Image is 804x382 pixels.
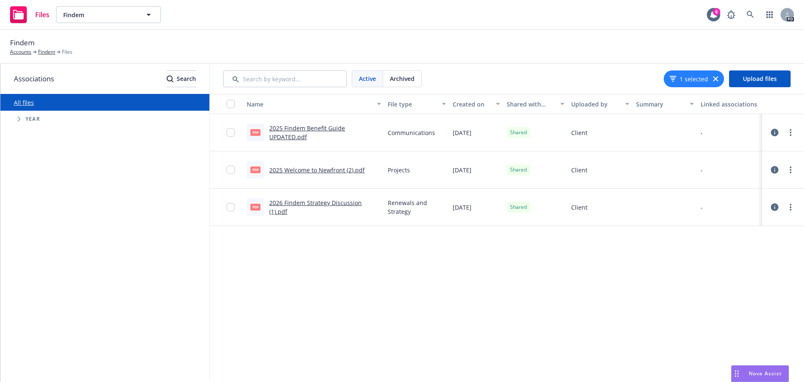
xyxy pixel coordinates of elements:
div: - [701,128,703,137]
a: All files [14,99,34,107]
span: Shared [510,129,527,136]
span: Shared [510,166,527,174]
a: Switch app [761,6,778,23]
a: 2025 Findem Benefit Guide UPDATED.pdf [269,124,345,141]
button: Summary [633,94,698,114]
div: Linked associations [701,100,759,109]
span: Files [62,48,72,56]
button: SearchSearch [167,70,196,87]
div: Summary [636,100,685,109]
span: Projects [388,166,410,174]
span: [DATE] [453,203,472,212]
div: Shared with client [507,100,556,109]
span: Client [571,203,588,212]
a: more [786,202,796,212]
a: more [786,165,796,175]
button: Upload files [729,70,791,87]
span: pdf [250,129,260,135]
input: Select all [227,100,235,108]
span: Associations [14,73,54,84]
button: Findem [56,6,161,23]
div: Drag to move [732,366,742,382]
input: Toggle Row Selected [227,203,235,211]
span: Nova Assist [749,370,782,377]
span: Upload files [743,75,777,83]
div: - [701,203,703,212]
div: Name [247,100,372,109]
div: Created on [453,100,491,109]
a: more [786,127,796,138]
svg: Search [167,75,173,82]
span: Findem [10,37,35,48]
span: Shared [510,203,527,211]
span: [DATE] [453,166,472,174]
a: Findem [38,48,55,56]
div: Search [167,71,196,87]
input: Search by keyword... [223,70,347,87]
div: Tree Example [0,111,209,127]
span: pdf [250,204,260,210]
span: Active [359,74,376,83]
a: Accounts [10,48,31,56]
button: Linked associations [697,94,762,114]
button: Uploaded by [568,94,633,114]
button: Created on [449,94,503,114]
span: Renewals and Strategy [388,198,446,216]
span: Archived [390,74,415,83]
button: Nova Assist [731,365,789,382]
span: Client [571,128,588,137]
button: Shared with client [503,94,568,114]
span: Year [26,117,40,122]
div: File type [388,100,437,109]
button: File type [384,94,449,114]
span: Files [35,11,49,18]
span: Client [571,166,588,174]
span: Communications [388,128,435,137]
div: - [701,166,703,174]
span: [DATE] [453,128,472,137]
a: 2025 Welcome to Newfront (2).pdf [269,166,365,174]
span: pdf [250,166,260,173]
div: 6 [713,8,720,16]
button: 1 selected [670,75,708,83]
a: 2026 Findem Strategy Discussion (1).pdf [269,199,362,216]
a: Search [742,6,759,23]
a: Files [7,3,53,26]
a: Report a Bug [723,6,740,23]
span: Findem [63,10,136,19]
input: Toggle Row Selected [227,128,235,137]
button: Name [243,94,384,114]
input: Toggle Row Selected [227,166,235,174]
div: Uploaded by [571,100,620,109]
